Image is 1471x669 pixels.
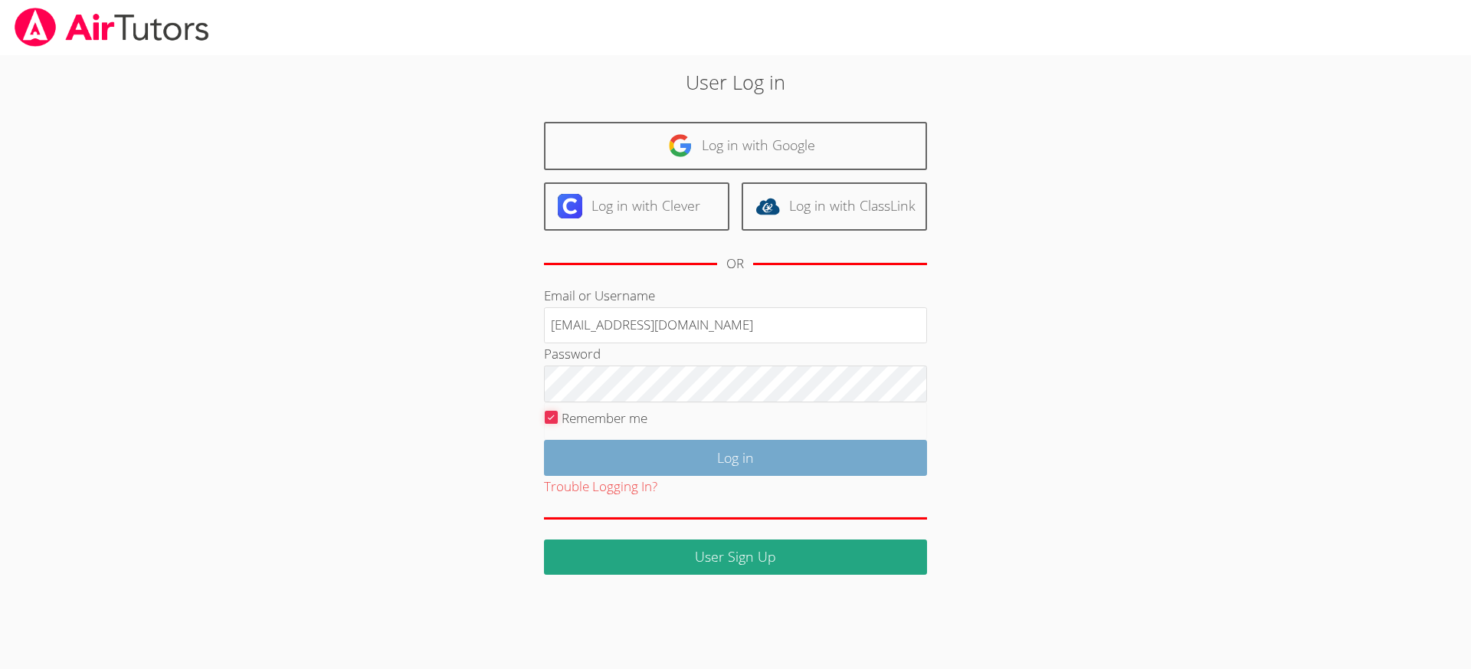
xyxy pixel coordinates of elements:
[742,182,927,231] a: Log in with ClassLink
[562,409,647,427] label: Remember me
[558,194,582,218] img: clever-logo-6eab21bc6e7a338710f1a6ff85c0baf02591cd810cc4098c63d3a4b26e2feb20.svg
[339,67,1133,97] h2: User Log in
[13,8,211,47] img: airtutors_banner-c4298cdbf04f3fff15de1276eac7730deb9818008684d7c2e4769d2f7ddbe033.png
[544,287,655,304] label: Email or Username
[755,194,780,218] img: classlink-logo-d6bb404cc1216ec64c9a2012d9dc4662098be43eaf13dc465df04b49fa7ab582.svg
[544,539,927,576] a: User Sign Up
[668,133,693,158] img: google-logo-50288ca7cdecda66e5e0955fdab243c47b7ad437acaf1139b6f446037453330a.svg
[544,122,927,170] a: Log in with Google
[544,345,601,362] label: Password
[544,440,927,476] input: Log in
[544,476,657,498] button: Trouble Logging In?
[726,253,744,275] div: OR
[544,182,729,231] a: Log in with Clever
